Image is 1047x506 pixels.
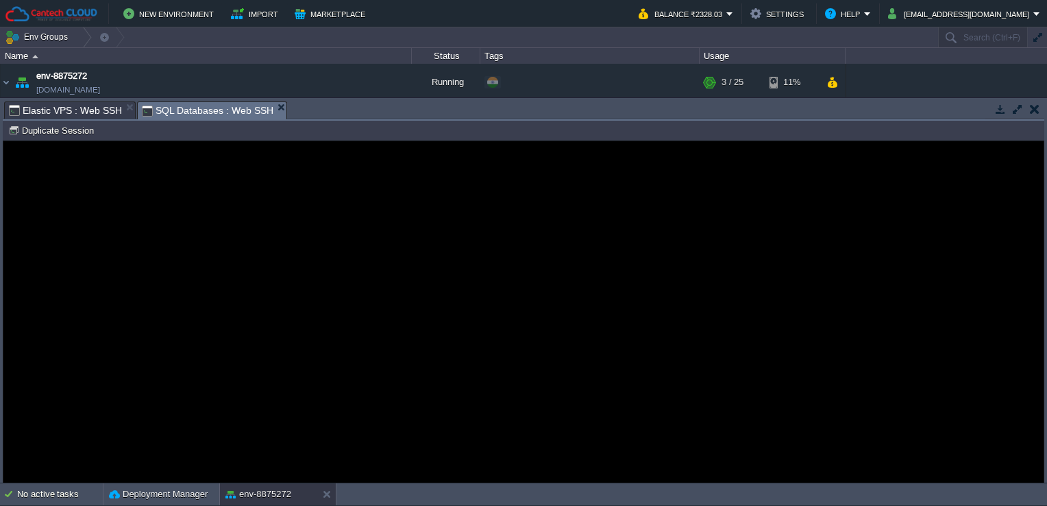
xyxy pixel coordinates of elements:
div: Running [412,64,480,101]
img: AMDAwAAAACH5BAEAAAAALAAAAAABAAEAAAICRAEAOw== [1,64,12,101]
div: Usage [700,48,845,64]
div: Status [412,48,480,64]
button: Balance ₹2328.03 [639,5,726,22]
button: Help [825,5,864,22]
button: Duplicate Session [8,124,98,136]
div: Name [1,48,411,64]
button: New Environment [123,5,218,22]
button: Import [231,5,282,22]
a: [DOMAIN_NAME] [36,83,100,97]
div: 11% [769,64,814,101]
button: Deployment Manager [109,487,208,501]
div: No active tasks [17,483,103,505]
button: Marketplace [295,5,369,22]
a: env-8875272 [36,69,87,83]
img: Cantech Cloud [5,5,98,23]
button: env-8875272 [225,487,291,501]
span: Elastic VPS : Web SSH [9,102,122,119]
img: AMDAwAAAACH5BAEAAAAALAAAAAABAAEAAAICRAEAOw== [32,55,38,58]
div: Tags [481,48,699,64]
div: 3 / 25 [722,64,743,101]
span: SQL Databases : Web SSH [142,102,274,119]
button: Env Groups [5,27,73,47]
button: Settings [750,5,808,22]
button: [EMAIL_ADDRESS][DOMAIN_NAME] [888,5,1033,22]
img: AMDAwAAAACH5BAEAAAAALAAAAAABAAEAAAICRAEAOw== [12,64,32,101]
